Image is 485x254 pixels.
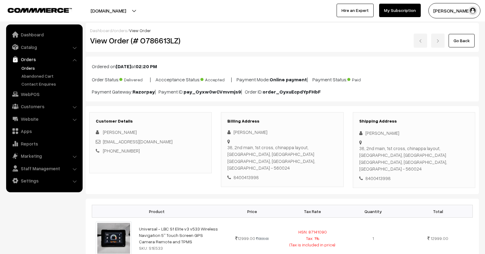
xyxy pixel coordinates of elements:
[8,6,61,13] a: COMMMERCE
[222,205,282,218] th: Price
[132,89,155,95] b: Razorpay
[184,89,241,95] b: pay_Oyxw0wCVmvmjs9
[8,163,80,174] a: Staff Management
[263,89,321,95] b: order_OyxuEcpdYpFHbF
[103,129,137,135] span: [PERSON_NAME]
[8,138,80,149] a: Reports
[227,144,337,171] div: 38, 2nd main, 1st cross, chinappa layout, [GEOGRAPHIC_DATA], [GEOGRAPHIC_DATA] [GEOGRAPHIC_DATA],...
[136,63,157,69] b: 02:20 PM
[359,130,469,137] div: [PERSON_NAME]
[359,145,469,172] div: 38, 2nd main, 1st cross, chinappa layout, [GEOGRAPHIC_DATA], [GEOGRAPHIC_DATA] [GEOGRAPHIC_DATA],...
[8,89,80,100] a: WebPOS
[8,150,80,161] a: Marketing
[256,237,269,241] strike: 13999.00
[8,42,80,53] a: Catalog
[449,34,475,47] a: Go Back
[359,119,469,124] h3: Shipping Address
[289,229,335,247] span: HSN: 87141090 Tax: 1% (Tax is included in price)
[139,226,218,244] a: Universal - LBC S1 Elite v3 v533 Wireless Navigation 5'' Touch Screen GPS Camera Remote and TPMS
[20,65,80,71] a: Orders
[347,75,378,83] span: Paid
[92,205,222,218] th: Product
[119,75,150,83] span: Delivered
[90,28,112,33] a: Dashboard
[103,148,140,153] a: [PHONE_NUMBER]
[282,205,343,218] th: Tax Rate
[8,101,80,112] a: Customers
[428,3,480,18] button: [PERSON_NAME]
[431,236,448,241] span: 12999.00
[69,3,147,18] button: [DOMAIN_NAME]
[8,113,80,124] a: Website
[8,175,80,186] a: Settings
[92,88,473,95] p: Payment Gateway: | Payment ID: | Order ID:
[8,29,80,40] a: Dashboard
[139,245,218,251] div: SKU: S1E533
[8,8,72,13] img: COMMMERCE
[90,36,212,45] h2: View Order (# O786613LZ)
[8,54,80,65] a: Orders
[468,6,477,15] img: user
[337,4,374,17] a: Hire an Expert
[8,126,80,137] a: Apps
[96,119,205,124] h3: Customer Details
[270,76,307,83] b: Online payment
[90,27,475,34] div: / /
[20,73,80,79] a: Abandoned Cart
[114,28,127,33] a: orders
[343,205,403,218] th: Quantity
[227,129,337,136] div: [PERSON_NAME]
[403,205,472,218] th: Total
[227,174,337,181] div: 8400413998
[372,236,374,241] span: 1
[379,4,421,17] a: My Subscription
[92,75,473,83] p: Order Status: | Accceptance Status: | Payment Mode: | Payment Status:
[20,81,80,87] a: Contact Enquires
[235,236,255,241] span: 12999.00
[359,175,469,182] div: 8400413998
[129,28,151,33] span: View Order
[227,119,337,124] h3: Billing Address
[92,63,473,70] p: Ordered on at
[116,63,131,69] b: [DATE]
[200,75,231,83] span: Accepted
[103,139,173,144] a: [EMAIL_ADDRESS][DOMAIN_NAME]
